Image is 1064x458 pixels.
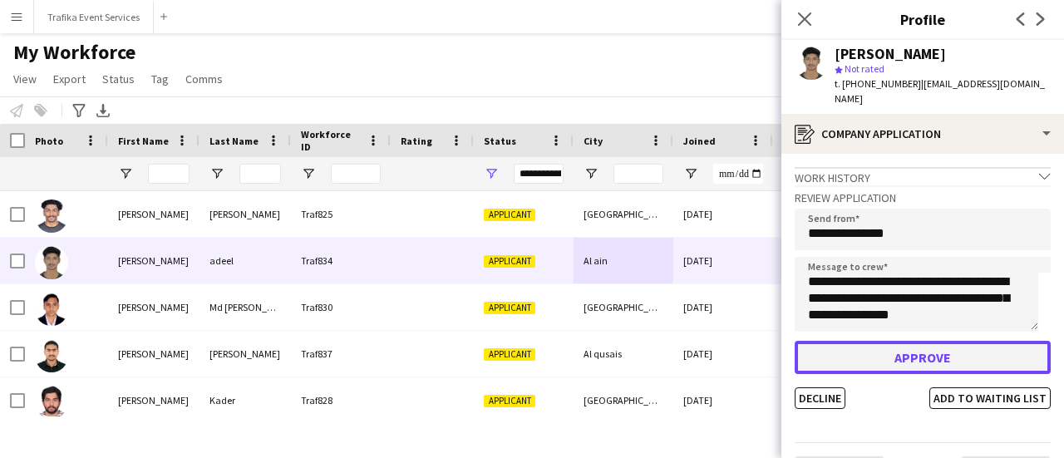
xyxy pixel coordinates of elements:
button: Decline [795,387,845,409]
a: Tag [145,68,175,90]
button: Open Filter Menu [484,166,499,181]
img: Adil Muhammed [35,339,68,372]
span: t. [PHONE_NUMBER] [835,77,921,90]
img: Abdullah Md abdur rahman [35,293,68,326]
a: Status [96,68,141,90]
div: [PERSON_NAME] [108,238,199,283]
div: [PERSON_NAME] [835,47,946,62]
input: City Filter Input [613,164,663,184]
div: [GEOGRAPHIC_DATA] [574,191,673,237]
div: Md [PERSON_NAME] [199,284,291,330]
span: Applicant [484,395,535,407]
img: Abdul Azeem [35,199,68,233]
div: Al ain [574,238,673,283]
span: Status [102,71,135,86]
h3: Profile [781,8,1064,30]
a: Export [47,68,92,90]
span: Last Name [209,135,259,147]
div: [PERSON_NAME] [108,377,199,423]
div: [DATE] [673,331,773,377]
button: Open Filter Menu [209,166,224,181]
span: Applicant [484,302,535,314]
span: Photo [35,135,63,147]
div: [GEOGRAPHIC_DATA] [574,377,673,423]
span: | [EMAIL_ADDRESS][DOMAIN_NAME] [835,77,1045,105]
div: [PERSON_NAME] [199,331,291,377]
span: Tag [151,71,169,86]
div: [PERSON_NAME] [108,331,199,377]
img: Adnan Kader [35,386,68,419]
input: Workforce ID Filter Input [331,164,381,184]
button: Add to waiting list [929,387,1051,409]
div: Traf830 [291,284,391,330]
app-action-btn: Export XLSX [93,101,113,121]
span: City [584,135,603,147]
div: Traf837 [291,331,391,377]
button: Open Filter Menu [118,166,133,181]
input: Joined Filter Input [713,164,763,184]
div: [DATE] [673,377,773,423]
div: Al qusais [574,331,673,377]
div: [DATE] [673,284,773,330]
input: First Name Filter Input [148,164,190,184]
span: Rating [401,135,432,147]
input: Last Name Filter Input [239,164,281,184]
div: Kader [199,377,291,423]
button: Approve [795,341,1051,374]
div: [PERSON_NAME] [108,191,199,237]
button: Open Filter Menu [584,166,598,181]
span: Comms [185,71,223,86]
div: Company application [781,114,1064,154]
span: Export [53,71,86,86]
div: [PERSON_NAME] [199,191,291,237]
span: Workforce ID [301,128,361,153]
div: Work history [795,167,1051,185]
button: Open Filter Menu [301,166,316,181]
div: Traf834 [291,238,391,283]
button: Open Filter Menu [683,166,698,181]
span: View [13,71,37,86]
div: [PERSON_NAME] [108,284,199,330]
span: Status [484,135,516,147]
span: Applicant [484,209,535,221]
div: [GEOGRAPHIC_DATA] [574,284,673,330]
img: abdullah adeel [35,246,68,279]
span: Applicant [484,348,535,361]
div: Traf828 [291,377,391,423]
span: Joined [683,135,716,147]
div: [DATE] [673,238,773,283]
span: Applicant [484,255,535,268]
app-action-btn: Advanced filters [69,101,89,121]
span: Not rated [845,62,884,75]
a: View [7,68,43,90]
span: My Workforce [13,40,135,65]
div: adeel [199,238,291,283]
div: Traf825 [291,191,391,237]
span: First Name [118,135,169,147]
a: Comms [179,68,229,90]
h3: Review Application [795,190,1051,205]
button: Trafika Event Services [34,1,154,33]
div: [DATE] [673,191,773,237]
